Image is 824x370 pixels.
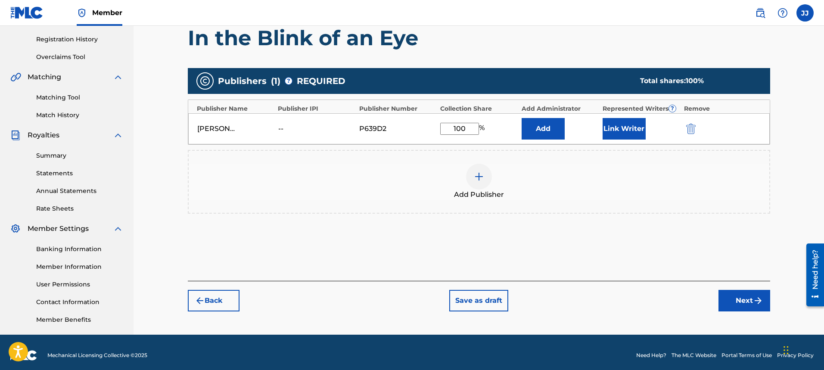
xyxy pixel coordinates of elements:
[603,104,680,113] div: Represented Writers
[92,8,122,18] span: Member
[479,123,487,135] span: %
[278,104,355,113] div: Publisher IPI
[77,8,87,18] img: Top Rightsholder
[781,329,824,370] iframe: Chat Widget
[800,240,824,310] iframe: Resource Center
[752,4,769,22] a: Public Search
[684,104,761,113] div: Remove
[271,75,280,87] span: ( 1 )
[784,337,789,363] div: Drag
[197,104,274,113] div: Publisher Name
[774,4,791,22] div: Help
[522,104,599,113] div: Add Administrator
[474,171,484,182] img: add
[195,295,205,306] img: 7ee5dd4eb1f8a8e3ef2f.svg
[440,104,517,113] div: Collection Share
[454,190,504,200] span: Add Publisher
[188,25,770,51] h1: In the Blink of an Eye
[36,111,123,120] a: Match History
[359,104,436,113] div: Publisher Number
[28,224,89,234] span: Member Settings
[36,298,123,307] a: Contact Information
[10,72,21,82] img: Matching
[10,6,44,19] img: MLC Logo
[28,72,61,82] span: Matching
[36,280,123,289] a: User Permissions
[777,8,788,18] img: help
[36,204,123,213] a: Rate Sheets
[721,351,772,359] a: Portal Terms of Use
[755,8,765,18] img: search
[10,224,21,234] img: Member Settings
[449,290,508,311] button: Save as draft
[777,351,814,359] a: Privacy Policy
[36,93,123,102] a: Matching Tool
[796,4,814,22] div: User Menu
[36,53,123,62] a: Overclaims Tool
[640,76,753,86] div: Total shares:
[686,124,696,134] img: 12a2ab48e56ec057fbd8.svg
[10,130,21,140] img: Royalties
[36,245,123,254] a: Banking Information
[636,351,666,359] a: Need Help?
[297,75,345,87] span: REQUIRED
[753,295,763,306] img: f7272a7cc735f4ea7f67.svg
[36,35,123,44] a: Registration History
[113,224,123,234] img: expand
[188,290,239,311] button: Back
[686,77,704,85] span: 100 %
[603,118,646,140] button: Link Writer
[36,262,123,271] a: Member Information
[522,118,565,140] button: Add
[36,169,123,178] a: Statements
[113,72,123,82] img: expand
[113,130,123,140] img: expand
[218,75,267,87] span: Publishers
[28,130,59,140] span: Royalties
[36,315,123,324] a: Member Benefits
[36,187,123,196] a: Annual Statements
[672,351,716,359] a: The MLC Website
[47,351,147,359] span: Mechanical Licensing Collective © 2025
[200,76,210,86] img: publishers
[36,151,123,160] a: Summary
[285,78,292,84] span: ?
[718,290,770,311] button: Next
[669,105,676,112] span: ?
